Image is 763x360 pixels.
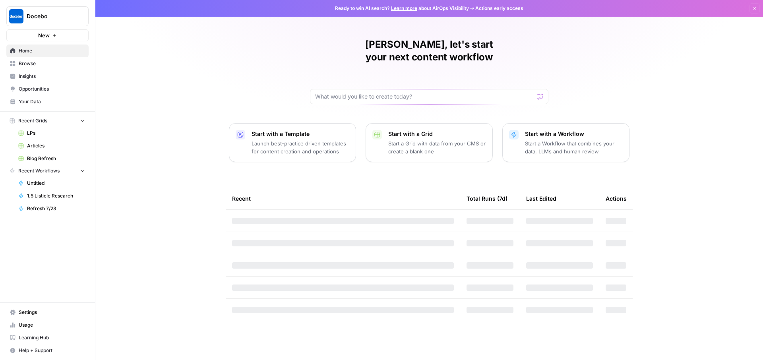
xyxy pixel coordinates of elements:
[19,98,85,105] span: Your Data
[15,127,89,139] a: LPs
[335,5,469,12] span: Ready to win AI search? about AirOps Visibility
[19,347,85,354] span: Help + Support
[229,123,356,162] button: Start with a TemplateLaunch best-practice driven templates for content creation and operations
[6,344,89,357] button: Help + Support
[606,188,627,209] div: Actions
[6,331,89,344] a: Learning Hub
[9,9,23,23] img: Docebo Logo
[15,139,89,152] a: Articles
[525,139,623,155] p: Start a Workflow that combines your data, LLMs and human review
[27,12,75,20] span: Docebo
[475,5,523,12] span: Actions early access
[27,142,85,149] span: Articles
[391,5,417,11] a: Learn more
[6,70,89,83] a: Insights
[19,334,85,341] span: Learning Hub
[15,177,89,190] a: Untitled
[6,95,89,108] a: Your Data
[6,306,89,319] a: Settings
[526,188,556,209] div: Last Edited
[19,60,85,67] span: Browse
[315,93,534,101] input: What would you like to create today?
[19,73,85,80] span: Insights
[15,152,89,165] a: Blog Refresh
[388,139,486,155] p: Start a Grid with data from your CMS or create a blank one
[6,45,89,57] a: Home
[388,130,486,138] p: Start with a Grid
[6,115,89,127] button: Recent Grids
[310,38,548,64] h1: [PERSON_NAME], let's start your next content workflow
[15,202,89,215] a: Refresh 7/23
[19,321,85,329] span: Usage
[6,6,89,26] button: Workspace: Docebo
[27,155,85,162] span: Blog Refresh
[15,190,89,202] a: 1.5 Listicle Research
[27,205,85,212] span: Refresh 7/23
[6,165,89,177] button: Recent Workflows
[19,47,85,54] span: Home
[27,180,85,187] span: Untitled
[252,130,349,138] p: Start with a Template
[366,123,493,162] button: Start with a GridStart a Grid with data from your CMS or create a blank one
[232,188,454,209] div: Recent
[525,130,623,138] p: Start with a Workflow
[6,83,89,95] a: Opportunities
[18,117,47,124] span: Recent Grids
[252,139,349,155] p: Launch best-practice driven templates for content creation and operations
[6,319,89,331] a: Usage
[19,309,85,316] span: Settings
[38,31,50,39] span: New
[6,57,89,70] a: Browse
[18,167,60,174] span: Recent Workflows
[27,130,85,137] span: LPs
[502,123,629,162] button: Start with a WorkflowStart a Workflow that combines your data, LLMs and human review
[19,85,85,93] span: Opportunities
[27,192,85,199] span: 1.5 Listicle Research
[467,188,507,209] div: Total Runs (7d)
[6,29,89,41] button: New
